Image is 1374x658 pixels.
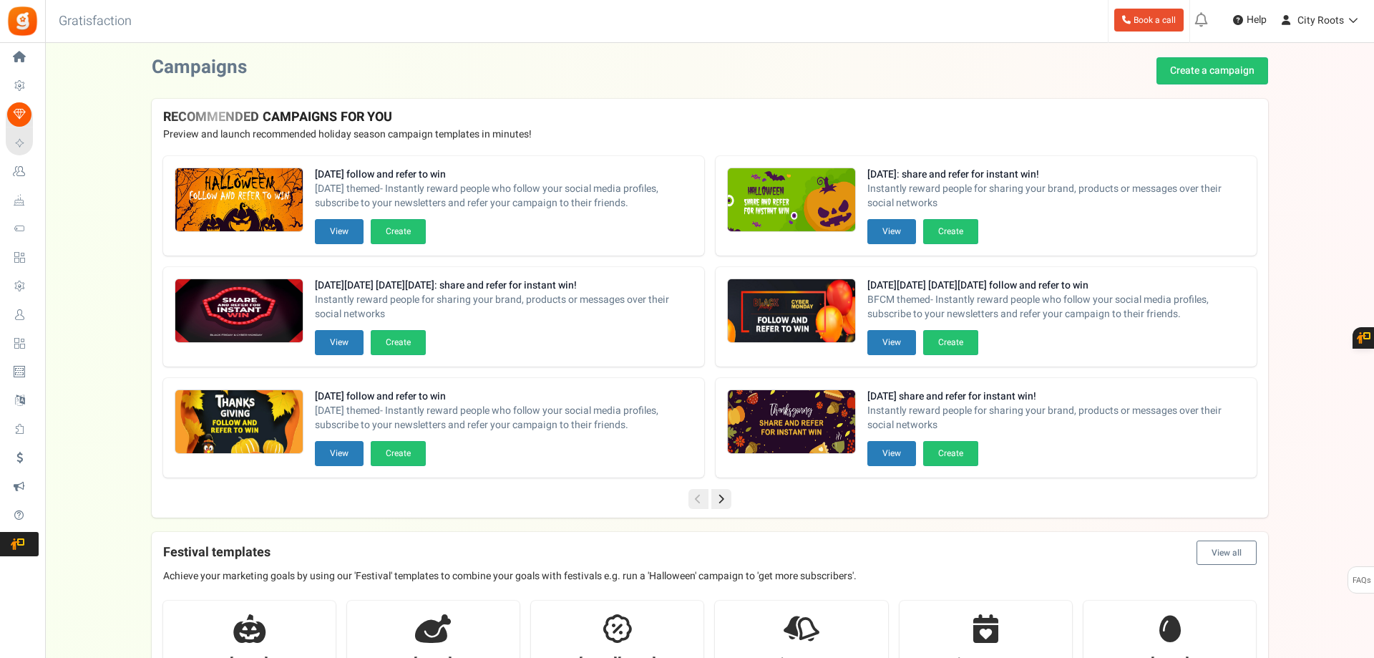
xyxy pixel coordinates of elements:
[163,569,1257,584] p: Achieve your marketing goals by using our 'Festival' templates to combine your goals with festiva...
[1227,9,1272,32] a: Help
[6,5,39,37] img: Gratisfaction
[1197,541,1257,565] button: View all
[175,390,303,455] img: Recommended Campaigns
[728,168,855,233] img: Recommended Campaigns
[315,219,364,244] button: View
[923,219,978,244] button: Create
[315,168,693,182] strong: [DATE] follow and refer to win
[315,330,364,355] button: View
[315,404,693,432] span: [DATE] themed- Instantly reward people who follow your social media profiles, subscribe to your n...
[867,279,1245,293] strong: [DATE][DATE] [DATE][DATE] follow and refer to win
[1352,567,1371,594] span: FAQs
[175,168,303,233] img: Recommended Campaigns
[867,219,916,244] button: View
[371,219,426,244] button: Create
[152,57,247,78] h2: Campaigns
[163,127,1257,142] p: Preview and launch recommended holiday season campaign templates in minutes!
[867,168,1245,182] strong: [DATE]: share and refer for instant win!
[315,441,364,466] button: View
[315,182,693,211] span: [DATE] themed- Instantly reward people who follow your social media profiles, subscribe to your n...
[1243,13,1267,27] span: Help
[867,182,1245,211] span: Instantly reward people for sharing your brand, products or messages over their social networks
[867,441,916,466] button: View
[1297,13,1344,28] span: City Roots
[1156,57,1268,84] a: Create a campaign
[728,279,855,344] img: Recommended Campaigns
[728,390,855,455] img: Recommended Campaigns
[43,7,147,36] h3: Gratisfaction
[371,330,426,355] button: Create
[315,390,693,404] strong: [DATE] follow and refer to win
[371,441,426,466] button: Create
[1114,9,1184,32] a: Book a call
[175,279,303,344] img: Recommended Campaigns
[315,279,693,293] strong: [DATE][DATE] [DATE][DATE]: share and refer for instant win!
[867,330,916,355] button: View
[867,293,1245,321] span: BFCM themed- Instantly reward people who follow your social media profiles, subscribe to your new...
[315,293,693,321] span: Instantly reward people for sharing your brand, products or messages over their social networks
[163,541,1257,565] h4: Festival templates
[163,110,1257,125] h4: RECOMMENDED CAMPAIGNS FOR YOU
[923,330,978,355] button: Create
[867,404,1245,432] span: Instantly reward people for sharing your brand, products or messages over their social networks
[867,390,1245,404] strong: [DATE] share and refer for instant win!
[923,441,978,466] button: Create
